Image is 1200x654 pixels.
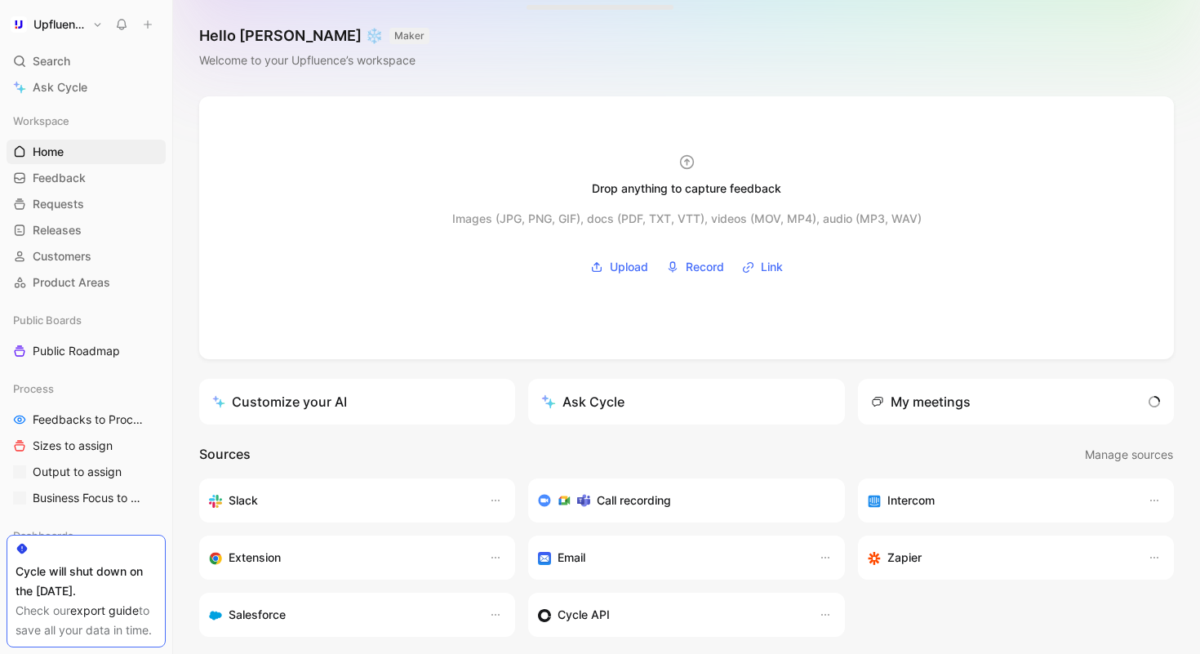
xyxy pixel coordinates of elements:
div: Process [7,376,166,401]
span: Customers [33,248,91,265]
a: Customers [7,244,166,269]
h3: Cycle API [558,605,610,625]
a: export guide [70,603,139,617]
h1: Upfluence [33,17,86,32]
div: Dashboards [7,523,166,548]
span: Public Boards [13,312,82,328]
div: DashboardsVoice of CustomerTrends [7,523,166,605]
h3: Call recording [597,491,671,510]
span: Public Roadmap [33,343,120,359]
span: Search [33,51,70,71]
h3: Salesforce [229,605,286,625]
a: Product Areas [7,270,166,295]
span: Sizes to assign [33,438,113,454]
div: Sync your customers, send feedback and get updates in Slack [209,491,473,510]
button: Link [736,255,789,279]
h2: Sources [199,444,251,465]
div: ProcessFeedbacks to ProcessSizes to assignOutput to assignBusiness Focus to assign [7,376,166,510]
span: Dashboards [13,527,73,544]
h3: Email [558,548,585,567]
span: Process [13,380,54,397]
div: Capture feedback from anywhere on the web [209,548,473,567]
span: Home [33,144,64,160]
a: Sizes to assign [7,434,166,458]
span: Releases [33,222,82,238]
div: My meetings [871,392,971,412]
span: Link [761,257,783,277]
div: Check our to save all your data in time. [16,601,157,640]
a: Feedbacks to Process [7,407,166,432]
button: UpfluenceUpfluence [7,13,107,36]
a: Business Focus to assign [7,486,166,510]
div: Cycle will shut down on the [DATE]. [16,562,157,601]
h1: Hello [PERSON_NAME] ❄️ [199,26,429,46]
a: Public Roadmap [7,339,166,363]
h3: Slack [229,491,258,510]
span: Upload [610,257,648,277]
div: Forward emails to your feedback inbox [538,548,802,567]
span: Ask Cycle [33,78,87,97]
div: Drop anything to capture feedback [592,179,781,198]
span: Business Focus to assign [33,490,145,506]
button: Record [660,255,730,279]
h3: Zapier [887,548,922,567]
span: Product Areas [33,274,110,291]
h3: Intercom [887,491,935,510]
span: Workspace [13,113,69,129]
div: Ask Cycle [541,392,624,412]
span: Feedback [33,170,86,186]
span: Output to assign [33,464,122,480]
div: Record & transcribe meetings from Zoom, Meet & Teams. [538,491,821,510]
button: MAKER [389,28,429,44]
span: Manage sources [1085,445,1173,465]
a: Home [7,140,166,164]
div: Customize your AI [212,392,347,412]
button: Upload [584,255,654,279]
div: Capture feedback from thousands of sources with Zapier (survey results, recordings, sheets, etc). [868,548,1131,567]
div: Public BoardsPublic Roadmap [7,308,166,363]
a: Output to assign [7,460,166,484]
a: Requests [7,192,166,216]
span: Requests [33,196,84,212]
div: Sync customers & send feedback from custom sources. Get inspired by our favorite use case [538,605,802,625]
div: Images (JPG, PNG, GIF), docs (PDF, TXT, VTT), videos (MOV, MP4), audio (MP3, WAV) [452,209,922,229]
div: Sync your customers, send feedback and get updates in Intercom [868,491,1131,510]
button: Manage sources [1084,444,1174,465]
div: Public Boards [7,308,166,332]
a: Ask Cycle [7,75,166,100]
img: Upfluence [11,16,27,33]
div: Workspace [7,109,166,133]
h3: Extension [229,548,281,567]
span: Record [686,257,724,277]
div: Welcome to your Upfluence’s workspace [199,51,429,70]
a: Customize your AI [199,379,515,425]
button: Ask Cycle [528,379,844,425]
span: Feedbacks to Process [33,412,144,428]
a: Releases [7,218,166,242]
div: Search [7,49,166,73]
a: Feedback [7,166,166,190]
